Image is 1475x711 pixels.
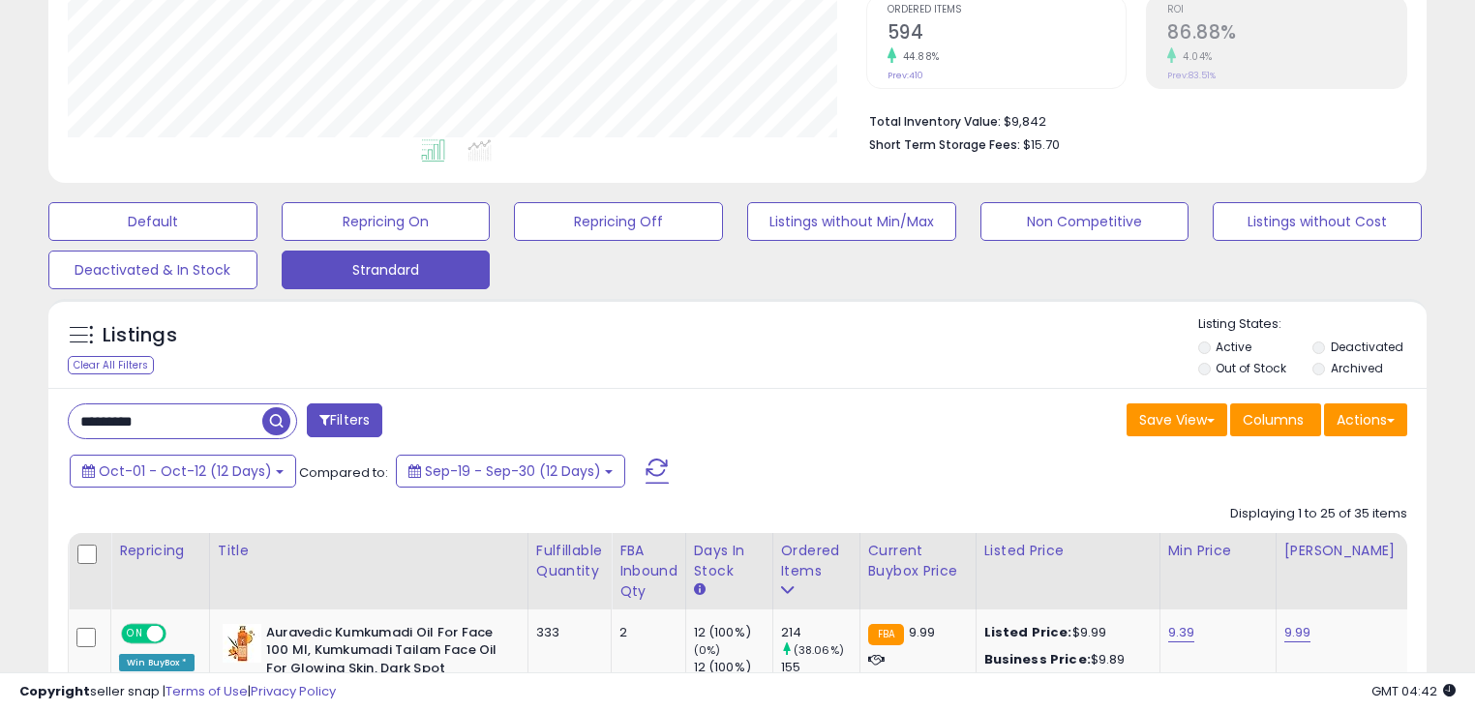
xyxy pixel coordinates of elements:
small: Days In Stock. [694,581,706,599]
button: Actions [1324,403,1407,436]
button: Columns [1230,403,1321,436]
div: Title [218,541,520,561]
small: (0%) [694,642,721,658]
button: Save View [1127,403,1227,436]
button: Oct-01 - Oct-12 (12 Days) [70,455,296,488]
b: Total Inventory Value: [869,113,1001,130]
span: Oct-01 - Oct-12 (12 Days) [99,461,272,481]
button: Deactivated & In Stock [48,251,257,289]
span: Sep-19 - Sep-30 (12 Days) [425,461,601,481]
a: 9.39 [1168,623,1195,642]
a: 9.99 [1284,623,1311,642]
span: Compared to: [299,463,388,482]
label: Active [1216,339,1251,355]
div: Fulfillable Quantity [536,541,603,581]
div: 214 [781,624,859,641]
h2: 86.88% [1167,21,1406,47]
label: Out of Stock [1216,360,1286,376]
b: Short Term Storage Fees: [869,136,1020,153]
span: 2025-10-13 04:42 GMT [1371,682,1456,700]
button: Non Competitive [980,202,1189,241]
small: (38.06%) [794,642,844,658]
label: Archived [1331,360,1383,376]
div: Clear All Filters [68,356,154,374]
button: Repricing Off [514,202,723,241]
h2: 594 [888,21,1127,47]
span: ON [123,625,147,641]
p: Listing States: [1198,315,1428,334]
button: Listings without Cost [1213,202,1422,241]
small: FBA [868,624,904,645]
div: Win BuyBox * [119,654,195,671]
div: [PERSON_NAME] [1284,541,1400,561]
small: Prev: 410 [888,70,923,81]
b: Listed Price: [984,623,1072,641]
span: Ordered Items [888,5,1127,15]
button: Repricing On [282,202,491,241]
div: Ordered Items [781,541,852,581]
div: FBA inbound Qty [619,541,677,602]
a: Terms of Use [166,682,248,700]
span: Columns [1243,410,1304,430]
div: Min Price [1168,541,1268,561]
div: seller snap | | [19,683,336,701]
small: 44.88% [896,49,940,64]
img: 41iHksKecqL._SL40_.jpg [223,624,261,663]
span: ROI [1167,5,1406,15]
div: Days In Stock [694,541,765,581]
button: Listings without Min/Max [747,202,956,241]
div: Repricing [119,541,201,561]
span: 9.99 [909,623,936,641]
button: Filters [307,403,382,437]
div: $9.99 [984,624,1145,641]
div: 333 [536,624,596,641]
div: 12 (100%) [694,624,772,641]
div: $9.89 [984,651,1145,668]
button: Strandard [282,251,491,289]
small: Prev: 83.51% [1167,70,1216,81]
h5: Listings [103,322,177,349]
a: Privacy Policy [251,682,336,700]
div: 2 [619,624,671,641]
button: Sep-19 - Sep-30 (12 Days) [396,455,625,488]
div: Listed Price [984,541,1152,561]
small: 4.04% [1176,49,1213,64]
b: Auravedic Kumkumadi Oil For Face 100 Ml, Kumkumadi Tailam Face Oil For Glowing Skin, Dark Spot Co... [266,624,501,700]
label: Deactivated [1331,339,1403,355]
span: OFF [164,625,195,641]
div: Current Buybox Price [868,541,968,581]
span: $15.70 [1023,135,1060,154]
button: Default [48,202,257,241]
strong: Copyright [19,682,90,700]
b: Business Price: [984,650,1091,668]
li: $9,842 [869,108,1393,132]
div: Displaying 1 to 25 of 35 items [1230,505,1407,523]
